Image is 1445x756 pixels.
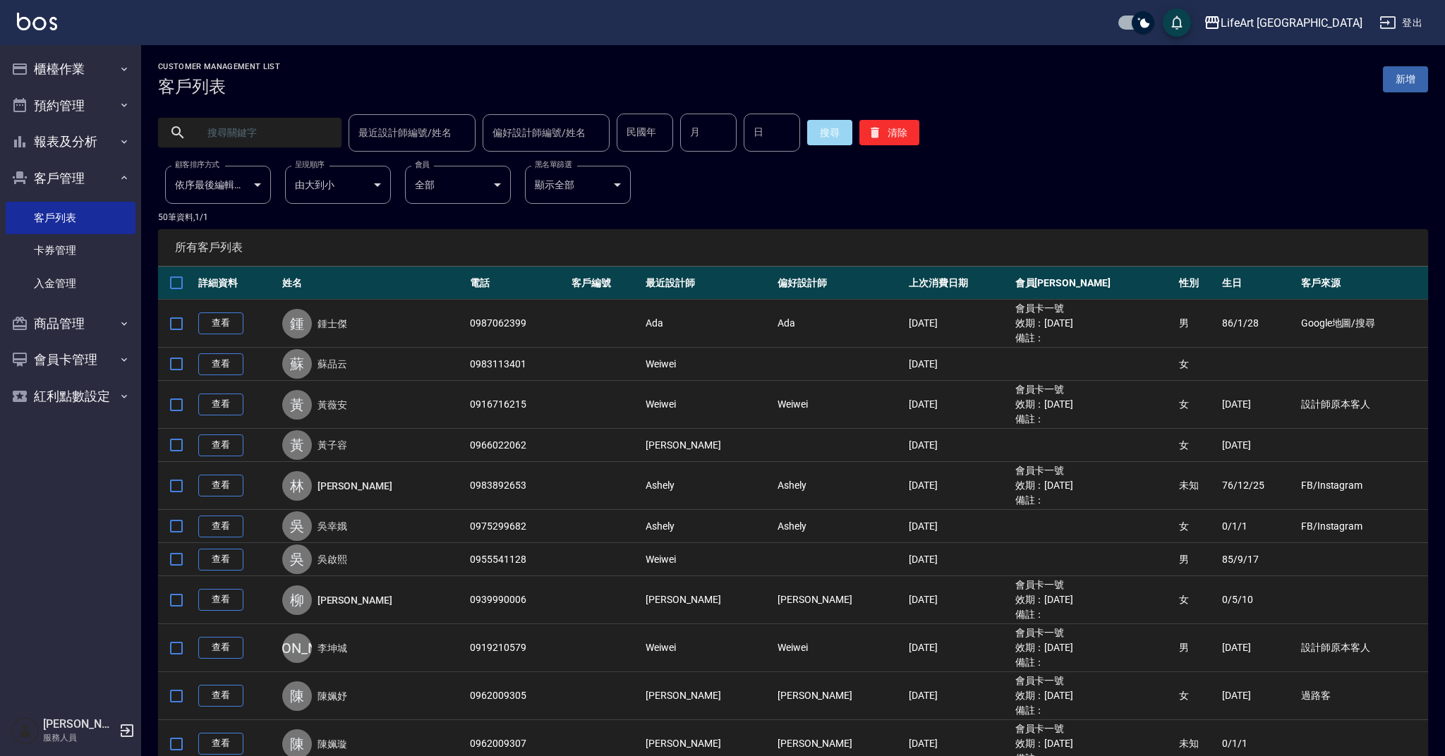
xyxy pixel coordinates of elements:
a: 入金管理 [6,267,135,300]
td: Weiwei [774,381,906,429]
button: LifeArt [GEOGRAPHIC_DATA] [1198,8,1368,37]
ul: 效期： [DATE] [1015,397,1173,412]
button: 櫃檯作業 [6,51,135,87]
td: [DATE] [905,300,1011,348]
ul: 會員卡一號 [1015,301,1173,316]
ul: 會員卡一號 [1015,626,1173,640]
a: 客戶列表 [6,202,135,234]
button: 預約管理 [6,87,135,124]
td: FB/Instagram [1298,462,1428,510]
div: 林 [282,471,312,501]
td: [DATE] [1219,672,1298,720]
a: 查看 [198,549,243,571]
th: 電話 [466,267,568,300]
td: 過路客 [1298,672,1428,720]
label: 黑名單篩選 [535,159,572,170]
a: 黃薇安 [318,398,347,412]
td: 0/1/1 [1219,510,1298,543]
td: [DATE] [1219,624,1298,672]
a: 查看 [198,589,243,611]
div: 黃 [282,430,312,460]
button: 紅利點數設定 [6,378,135,415]
th: 上次消費日期 [905,267,1011,300]
td: 女 [1175,429,1219,462]
button: 清除 [859,120,919,145]
td: [DATE] [905,462,1011,510]
button: save [1163,8,1191,37]
td: Ada [642,300,774,348]
ul: 效期： [DATE] [1015,478,1173,493]
th: 會員[PERSON_NAME] [1012,267,1176,300]
a: 新增 [1383,66,1428,92]
td: Ada [774,300,906,348]
th: 姓名 [279,267,467,300]
td: 85/9/17 [1219,543,1298,576]
td: Ashely [642,510,774,543]
p: 50 筆資料, 1 / 1 [158,211,1428,224]
th: 最近設計師 [642,267,774,300]
th: 客戶來源 [1298,267,1428,300]
div: 鍾 [282,309,312,339]
th: 詳細資料 [195,267,279,300]
ul: 會員卡一號 [1015,463,1173,478]
td: 女 [1175,510,1219,543]
a: 查看 [198,475,243,496]
th: 性別 [1175,267,1219,300]
div: LifeArt [GEOGRAPHIC_DATA] [1221,14,1362,32]
a: [PERSON_NAME] [318,479,392,493]
td: [DATE] [905,576,1011,624]
td: 女 [1175,576,1219,624]
div: 蘇 [282,349,312,379]
a: 查看 [198,733,243,755]
td: [PERSON_NAME] [774,672,906,720]
a: 查看 [198,637,243,659]
th: 生日 [1219,267,1298,300]
td: 男 [1175,543,1219,576]
td: [DATE] [905,381,1011,429]
td: 0919210579 [466,624,568,672]
h2: Customer Management List [158,62,280,71]
td: [DATE] [905,510,1011,543]
td: FB/Instagram [1298,510,1428,543]
td: Ashely [774,462,906,510]
ul: 效期： [DATE] [1015,688,1173,703]
ul: 備註： [1015,607,1173,622]
button: 會員卡管理 [6,341,135,378]
td: 0975299682 [466,510,568,543]
input: 搜尋關鍵字 [198,114,330,152]
a: 黃子容 [318,438,347,452]
span: 所有客戶列表 [175,240,1411,255]
td: 0962009305 [466,672,568,720]
td: 0983113401 [466,348,568,381]
ul: 會員卡一號 [1015,382,1173,397]
td: 0983892653 [466,462,568,510]
div: 吳 [282,544,312,574]
ul: 會員卡一號 [1015,578,1173,592]
ul: 效期： [DATE] [1015,736,1173,751]
td: [DATE] [905,672,1011,720]
td: 女 [1175,381,1219,429]
ul: 備註： [1015,493,1173,508]
td: Ashely [642,462,774,510]
a: 鍾士傑 [318,317,347,331]
div: 全部 [405,166,511,204]
td: 女 [1175,348,1219,381]
td: 男 [1175,300,1219,348]
td: [DATE] [905,624,1011,672]
td: [PERSON_NAME] [642,576,774,624]
td: 設計師原本客人 [1298,624,1428,672]
td: 0987062399 [466,300,568,348]
a: 蘇品云 [318,357,347,371]
td: 0955541128 [466,543,568,576]
a: 陳姵璇 [318,737,347,751]
td: [DATE] [1219,429,1298,462]
td: [DATE] [905,429,1011,462]
td: [DATE] [1219,381,1298,429]
ul: 會員卡一號 [1015,673,1173,688]
button: 客戶管理 [6,160,135,197]
a: [PERSON_NAME] [318,593,392,607]
ul: 會員卡一號 [1015,721,1173,736]
td: 未知 [1175,462,1219,510]
td: [DATE] [905,348,1011,381]
img: Person [11,717,40,745]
